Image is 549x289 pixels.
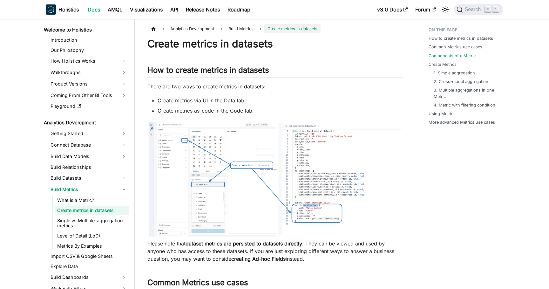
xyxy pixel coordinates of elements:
[166,4,182,15] a: API
[373,4,411,15] a: v3.0 Docs
[55,206,129,215] a: Create metrics in datasets
[42,118,129,127] a: Analytics Development
[231,256,286,262] strong: creating Ad-hoc Fields
[49,173,129,183] a: Build Datasets
[49,163,129,172] a: Build Relationships
[147,240,403,263] p: Please note that . They can be viewed and used by anyone who has access to these datasets. If you...
[55,196,129,205] a: What is a Metric?
[167,24,217,33] span: Analytics Development
[84,4,104,15] a: Docs
[182,4,224,15] a: Release Notes
[39,19,135,289] nav: Docs sidebar
[429,53,476,59] a: Components of a Metric
[58,6,79,13] b: Holistics
[55,242,129,251] a: Metrics By Examples
[147,24,159,33] a: Home page
[42,25,129,34] a: Welcome to Holistics
[49,151,129,162] a: Build Data Models
[429,111,456,117] a: Using Metrics
[434,87,497,99] a: 3. Multiple aggregations in one Metric
[49,272,129,282] a: Build Dashboards
[429,119,495,125] a: More advanced Metrics use cases
[126,4,166,15] a: Visualizations
[49,140,129,150] a: Connect Database
[49,36,129,45] a: Introduction
[429,44,482,50] a: Common Metrics use cases
[158,107,403,114] li: Create metrics as-code in the Code tab.
[49,46,129,55] a: Our Philosophy
[104,4,126,15] a: AMQL
[463,7,485,12] span: Search
[434,102,495,108] a: 4. Metric with filtering condition
[49,56,129,66] a: How Holistics Works
[55,216,129,230] a: Single vs Multiple-aggregation metrics
[49,262,129,271] a: Explore Data
[147,24,403,33] nav: Breadcrumbs
[264,24,321,33] span: Create metrics in datasets
[429,61,457,67] a: Create Metrics
[186,240,302,247] strong: dataset metrics are persisted to datasets directly
[49,90,129,100] a: Coming From Other BI Tools
[411,4,440,15] a: Forum
[46,4,79,15] a: HolisticsHolistics
[49,102,129,111] a: Playground
[454,4,503,15] button: Search (Command+K)
[147,121,403,238] img: aql-create-dataset-metrics
[46,4,56,15] img: Holistics
[55,231,129,240] a: Level of Detail (LoD)
[485,6,491,12] kbd: ⌘
[158,97,403,104] li: Create metrics via UI in the Data tab.
[49,67,129,78] a: Walkthroughs
[49,184,129,195] a: Build Metrics
[49,252,129,261] a: Import CSV & Google Sheets
[225,24,257,33] span: Build Metrics
[224,4,254,15] a: Roadmap
[49,79,129,89] a: Product Versions
[434,70,475,76] a: 1. Simple aggregation
[492,6,499,12] kbd: K
[429,35,493,41] a: How to create metrics in datasets
[434,79,488,85] a: 2. Cross-model aggregation
[147,38,403,50] h1: Create metrics in datasets
[440,4,450,15] button: Switch between dark and light mode (currently light mode)
[147,83,403,90] p: There are two ways to create metrics in datasets:
[49,128,129,139] a: Getting Started
[147,65,403,78] h2: How to create metrics in datasets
